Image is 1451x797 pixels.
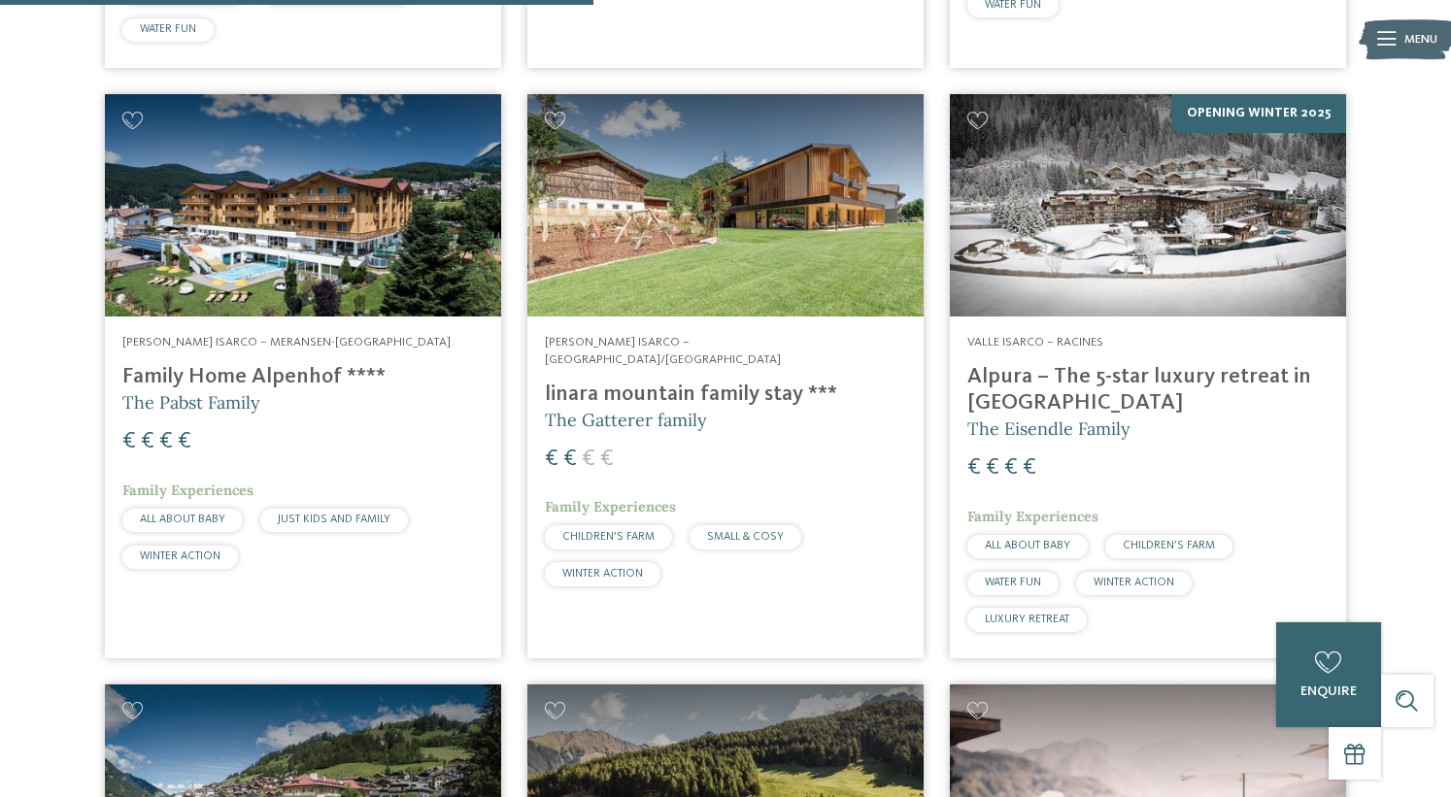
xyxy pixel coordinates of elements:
[527,94,924,658] a: Looking for family hotels? Find the best ones here! [PERSON_NAME] Isarco – [GEOGRAPHIC_DATA]/[GEO...
[985,577,1041,588] span: WATER FUN
[545,448,558,471] span: €
[985,614,1069,625] span: LUXURY RETREAT
[122,391,260,414] span: The Pabst Family
[1004,456,1018,480] span: €
[159,430,173,453] span: €
[140,23,196,35] span: WATER FUN
[527,94,924,316] img: Looking for family hotels? Find the best ones here!
[122,336,451,349] span: [PERSON_NAME] Isarco – Meransen-[GEOGRAPHIC_DATA]
[967,456,981,480] span: €
[140,550,220,562] span: WINTER ACTION
[545,382,906,408] h4: linara mountain family stay ***
[178,430,191,453] span: €
[1300,684,1357,698] span: enquire
[122,430,136,453] span: €
[967,508,1098,525] span: Family Experiences
[563,448,577,471] span: €
[545,409,707,431] span: The Gatterer family
[562,531,655,543] span: CHILDREN’S FARM
[140,514,225,525] span: ALL ABOUT BABY
[105,94,501,658] a: Looking for family hotels? Find the best ones here! [PERSON_NAME] Isarco – Meransen-[GEOGRAPHIC_D...
[545,498,676,515] span: Family Experiences
[582,448,595,471] span: €
[967,417,1130,440] span: The Eisendle Family
[545,336,781,366] span: [PERSON_NAME] Isarco – [GEOGRAPHIC_DATA]/[GEOGRAPHIC_DATA]
[950,94,1346,316] img: Looking for family hotels? Find the best ones here!
[967,336,1103,349] span: Valle Isarco – Racines
[967,364,1329,416] h4: Alpura – The 5-star luxury retreat in [GEOGRAPHIC_DATA]
[1094,577,1174,588] span: WINTER ACTION
[985,540,1070,551] span: ALL ABOUT BABY
[562,568,643,580] span: WINTER ACTION
[707,531,784,543] span: SMALL & COSY
[986,456,999,480] span: €
[122,364,484,390] h4: Family Home Alpenhof ****
[105,94,501,316] img: Family Home Alpenhof ****
[600,448,614,471] span: €
[1276,622,1381,727] a: enquire
[950,94,1346,658] a: Looking for family hotels? Find the best ones here! Opening winter 2025 Valle Isarco – Racines Al...
[122,482,253,499] span: Family Experiences
[1123,540,1215,551] span: CHILDREN’S FARM
[141,430,154,453] span: €
[1023,456,1036,480] span: €
[278,514,390,525] span: JUST KIDS AND FAMILY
